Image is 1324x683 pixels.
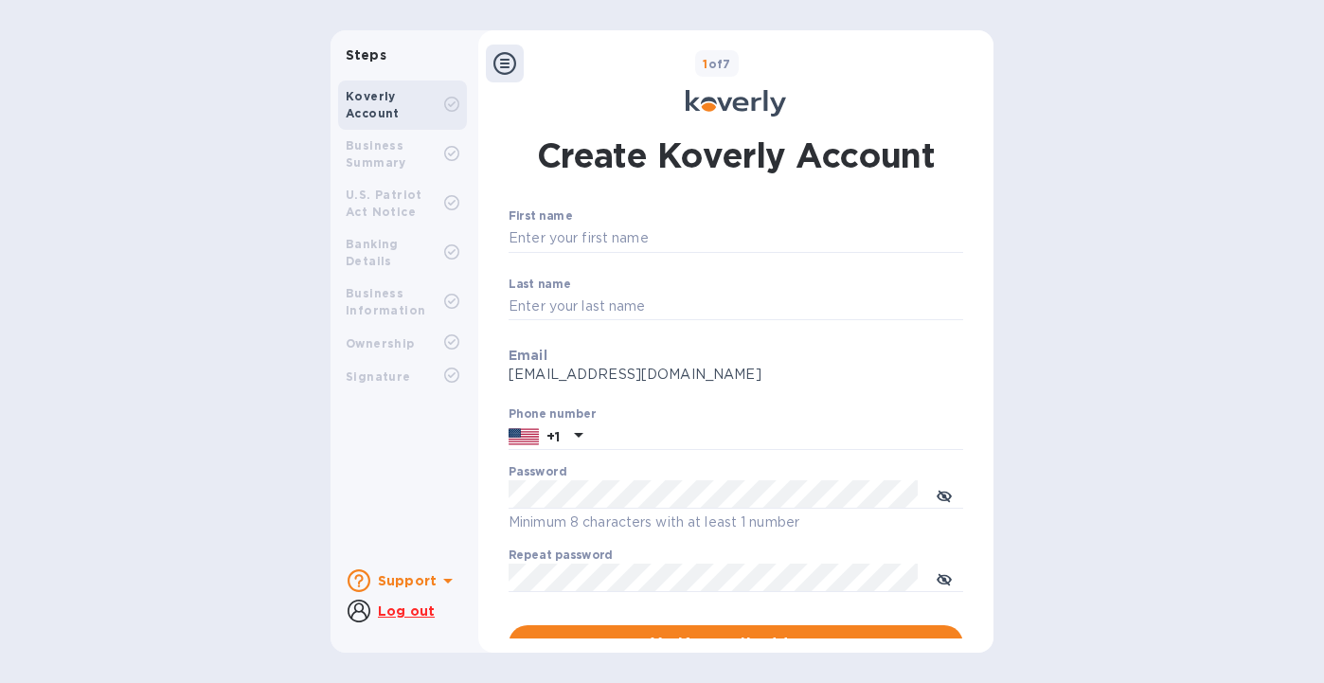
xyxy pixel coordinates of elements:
[346,138,406,170] b: Business Summary
[509,512,963,533] p: Minimum 8 characters with at least 1 number
[703,57,707,71] span: 1
[346,336,415,350] b: Ownership
[509,467,566,478] label: Password
[509,550,613,562] label: Repeat password
[524,633,948,656] span: Verify email address
[509,408,596,420] label: Phone number
[346,89,400,120] b: Koverly Account
[546,427,560,446] p: +1
[346,286,425,317] b: Business Information
[346,47,386,63] b: Steps
[346,369,411,384] b: Signature
[925,559,963,597] button: toggle password visibility
[378,573,437,588] b: Support
[509,211,572,223] label: First name
[509,625,963,663] button: Verify email address
[509,279,571,290] label: Last name
[925,476,963,513] button: toggle password visibility
[509,293,963,321] input: Enter your last name
[378,603,435,619] u: Log out
[509,348,547,363] b: Email
[703,57,731,71] b: of 7
[509,365,963,385] p: [EMAIL_ADDRESS][DOMAIN_NAME]
[346,237,399,268] b: Banking Details
[509,225,963,253] input: Enter your first name
[537,132,936,179] h1: Create Koverly Account
[346,188,422,219] b: U.S. Patriot Act Notice
[509,426,539,447] img: US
